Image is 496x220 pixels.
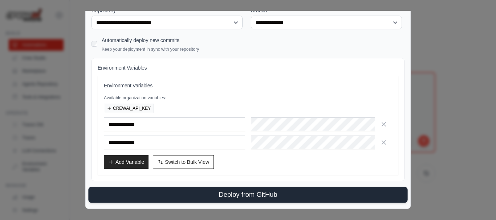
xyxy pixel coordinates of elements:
button: CREWAI_API_KEY [104,104,154,113]
p: Available organization variables: [104,95,392,101]
button: Add Variable [104,155,149,169]
button: Deploy from GitHub [88,187,407,203]
span: Switch to Bulk View [165,158,209,166]
h3: Environment Variables [104,82,392,89]
label: Automatically deploy new commits [102,37,179,43]
button: Switch to Bulk View [153,155,214,169]
p: Keep your deployment in sync with your repository [102,46,199,52]
h4: Environment Variables [98,64,398,71]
